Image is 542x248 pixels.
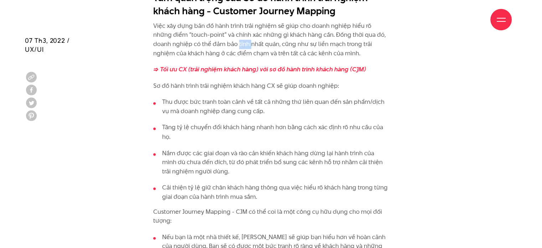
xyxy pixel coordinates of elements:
li: Thu được bức tranh toàn cảnh về tất cả những thứ liên quan đến sản phẩm/dịch vụ mà doanh nghiệp đ... [153,97,389,116]
span: 07 Th3, 2022 / UX/UI [25,36,70,54]
li: Nắm được các giai đoạn và rào cản khiến khách hàng dừng lại hành trình của mình dù chưa đến đích,... [153,148,389,176]
p: Sơ đồ hành trình trải nghiệm khách hàng CX sẽ giúp doanh nghiệp: [153,81,389,91]
p: Việc xây dựng bản đồ hành trình trải nghiệm sẽ giúp cho doanh nghiệp hiểu rõ những điểm “touch-po... [153,21,389,58]
li: Cải thiện tỷ lệ giữ chân khách hàng thông qua việc hiểu rõ khách hàng trong từng giai đoạn của hà... [153,183,389,201]
li: Tăng tỷ lệ chuyển đổi khách hàng nhanh hơn bằng cách xác định rõ nhu cầu của họ. [153,123,389,141]
a: => Tối ưu CX (trải nghiệm khách hàng) với sơ đồ hành trình khách hàng (CJM) [153,65,366,74]
p: Customer Journey Mapping - CJM có thể coi là một công cụ hữu dụng cho mọi đối tượng: [153,207,389,225]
